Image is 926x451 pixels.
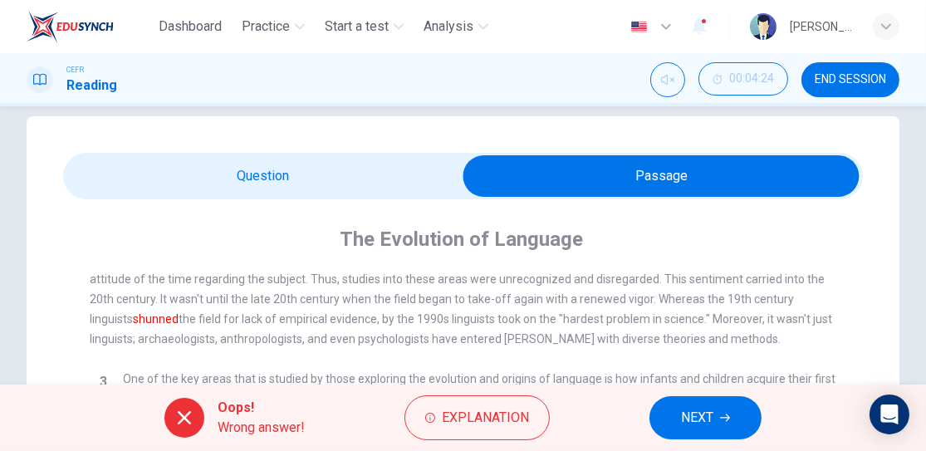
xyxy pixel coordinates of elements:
[325,17,389,37] span: Start a test
[152,12,228,42] button: Dashboard
[340,226,583,252] h4: The Evolution of Language
[417,12,495,42] button: Analysis
[90,369,116,395] div: 3
[218,398,305,418] span: Oops!
[66,64,84,76] span: CEFR
[729,72,774,86] span: 00:04:24
[133,312,179,326] font: shunned
[790,17,853,37] div: [PERSON_NAME]
[650,62,685,97] div: Unmute
[235,12,311,42] button: Practice
[66,76,117,96] h1: Reading
[424,17,473,37] span: Analysis
[815,73,886,86] span: END SESSION
[801,62,899,97] button: END SESSION
[442,406,529,429] span: Explanation
[750,13,777,40] img: Profile picture
[404,395,550,440] button: Explanation
[681,406,713,429] span: NEXT
[242,17,290,37] span: Practice
[159,17,222,37] span: Dashboard
[698,62,788,97] div: Hide
[649,396,762,439] button: NEXT
[218,418,305,438] span: Wrong answer!
[870,395,909,434] div: Open Intercom Messenger
[629,21,649,33] img: en
[27,10,114,43] img: EduSynch logo
[698,62,788,96] button: 00:04:24
[27,10,152,43] a: EduSynch logo
[318,12,410,42] button: Start a test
